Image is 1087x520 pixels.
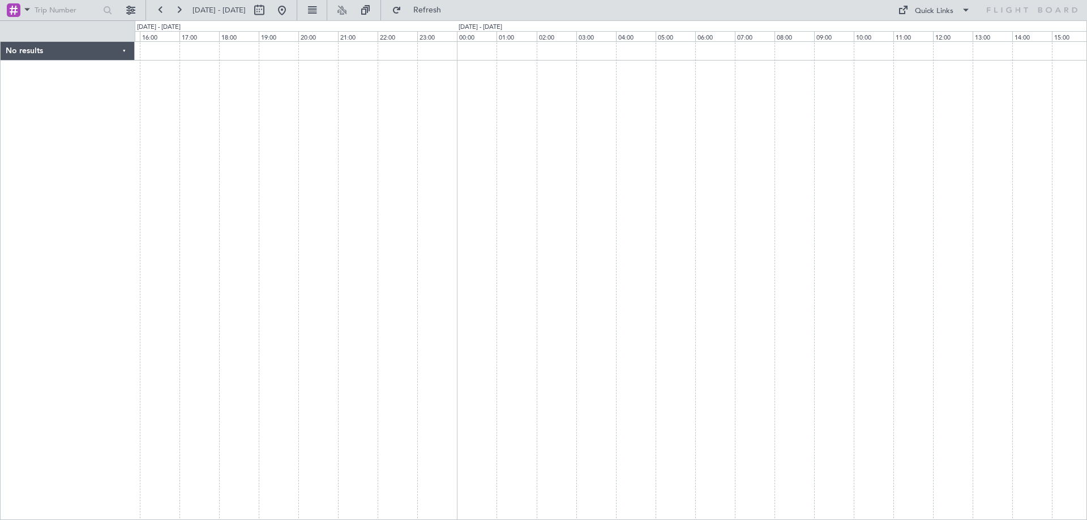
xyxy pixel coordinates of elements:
span: Refresh [404,6,451,14]
div: 11:00 [893,31,933,41]
div: 03:00 [576,31,616,41]
div: 12:00 [933,31,973,41]
div: Quick Links [915,6,953,17]
button: Quick Links [892,1,976,19]
div: [DATE] - [DATE] [459,23,502,32]
div: 13:00 [973,31,1012,41]
div: 22:00 [378,31,417,41]
div: 00:00 [457,31,497,41]
button: Refresh [387,1,455,19]
div: 07:00 [735,31,774,41]
div: 01:00 [497,31,536,41]
div: [DATE] - [DATE] [137,23,181,32]
div: 20:00 [298,31,338,41]
div: 18:00 [219,31,259,41]
input: Trip Number [35,2,100,19]
div: 19:00 [259,31,298,41]
div: 10:00 [854,31,893,41]
div: 21:00 [338,31,378,41]
div: 16:00 [140,31,179,41]
div: 05:00 [656,31,695,41]
div: 09:00 [814,31,854,41]
div: 14:00 [1012,31,1052,41]
div: 08:00 [774,31,814,41]
div: 06:00 [695,31,735,41]
div: 17:00 [179,31,219,41]
span: [DATE] - [DATE] [192,5,246,15]
div: 23:00 [417,31,457,41]
div: 02:00 [537,31,576,41]
div: 04:00 [616,31,656,41]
